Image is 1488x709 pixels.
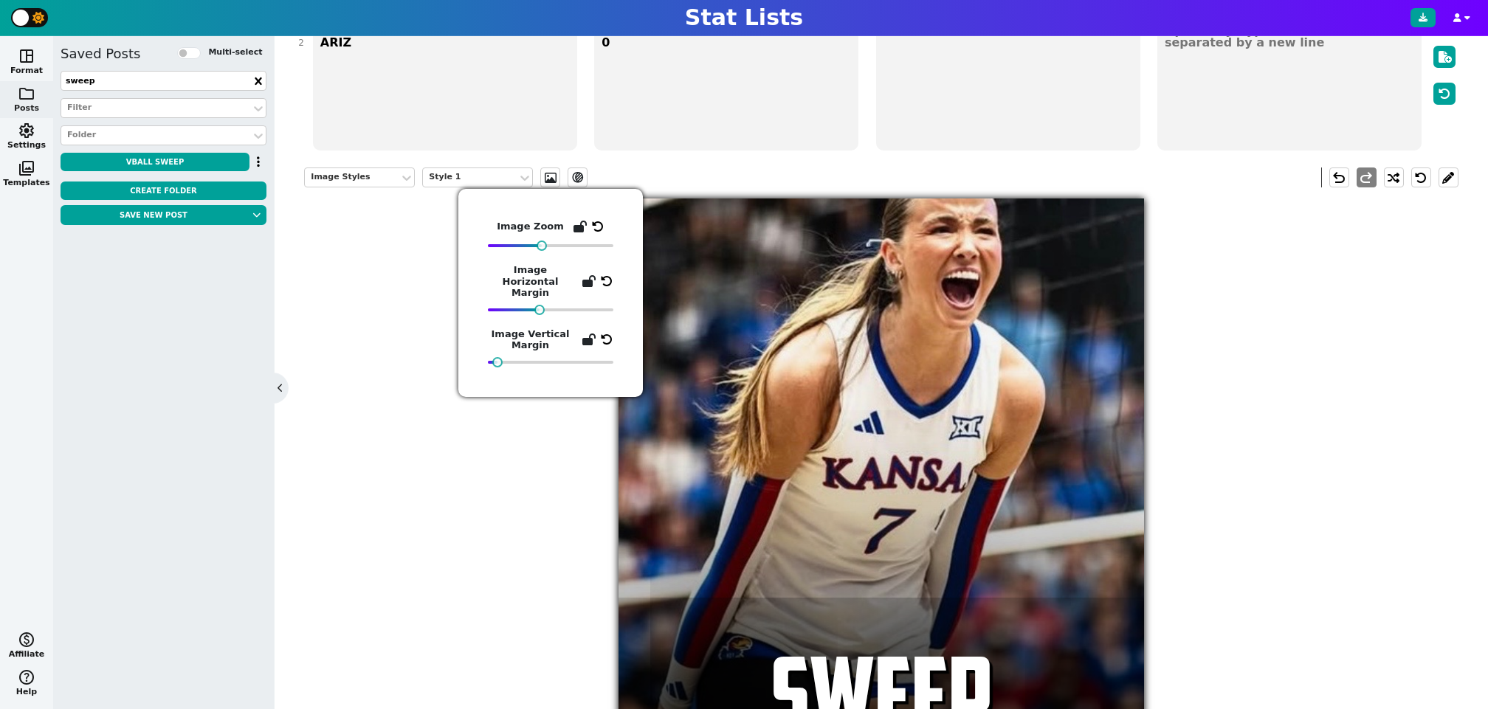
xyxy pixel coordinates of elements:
[208,46,262,59] label: Multi-select
[298,37,304,49] div: 2
[313,18,577,151] textarea: KU ARIZ
[1329,167,1349,187] button: undo
[18,122,35,139] span: settings
[311,171,393,184] div: Image Styles
[497,221,564,232] h5: Image Zoom
[594,18,858,151] textarea: 3 0
[876,18,1140,151] textarea: #18
[1357,167,1377,187] button: redo
[61,205,247,225] button: Save new post
[685,4,803,31] h1: Stat Lists
[18,85,35,103] span: folder
[488,328,573,351] h5: Image Vertical Margin
[1357,169,1375,187] span: redo
[429,171,512,184] div: Style 1
[18,47,35,65] span: space_dashboard
[61,46,140,62] h5: Saved Posts
[488,264,573,299] h5: Image Horizontal Margin
[18,631,35,649] span: monetization_on
[61,181,266,200] button: Create Folder
[61,153,249,171] button: VBALL SWEEP
[1330,169,1348,187] span: undo
[18,668,35,686] span: help
[61,71,266,91] input: Search
[18,159,35,177] span: photo_library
